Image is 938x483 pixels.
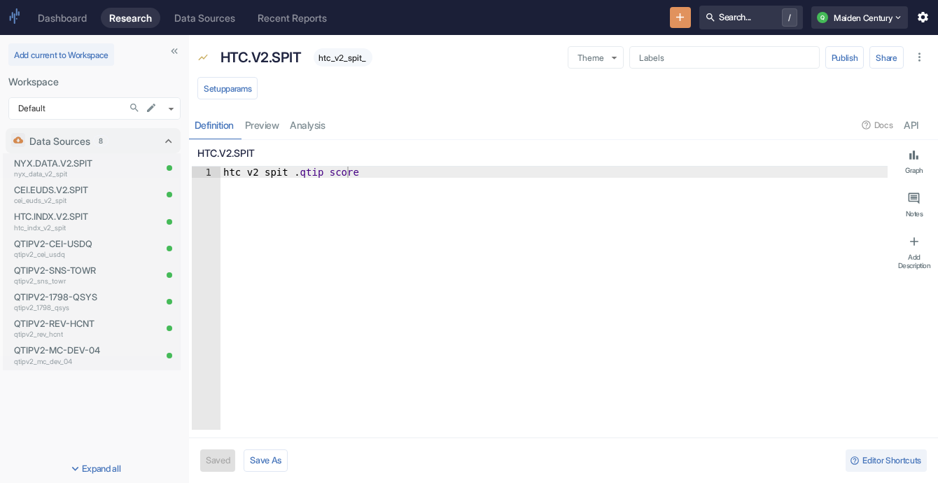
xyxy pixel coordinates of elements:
[893,143,935,181] button: Graph
[166,8,244,28] a: Data Sources
[846,449,927,472] button: Editor Shortcuts
[14,237,154,260] a: QTIPV2-CEI-USDQqtipv2_cei_usdq
[6,128,181,153] div: Data Sources8
[14,157,154,179] a: NYX.DATA.V2.SPITnyx_data_v2_spit
[699,6,803,29] button: Search.../
[125,99,143,117] button: Search in Workspace...
[14,329,154,339] p: qtipv2_rev_hcnt
[197,77,258,99] button: Setupparams
[14,356,154,367] p: qtipv2_mc_dev_04
[8,97,181,120] div: Default
[14,183,154,206] a: CEI.EUDS.V2.SPITcei_euds_v2_spit
[249,8,335,28] a: Recent Reports
[14,210,154,223] p: HTC.INDX.V2.SPIT
[14,183,154,197] p: CEI.EUDS.V2.SPIT
[14,276,154,286] p: qtipv2_sns_towr
[192,167,220,178] div: 1
[14,169,154,179] p: nyx_data_v2_spit
[8,43,114,66] button: Add current to Workspace
[14,210,154,232] a: HTC.INDX.V2.SPIThtc_indx_v2_spit
[14,264,154,286] a: QTIPV2-SNS-TOWRqtipv2_sns_towr
[14,223,154,233] p: htc_indx_v2_spit
[14,344,154,366] a: QTIPV2-MC-DEV-04qtipv2_mc_dev_04
[817,12,828,23] div: Q
[197,146,882,160] p: HTC.V2.SPIT
[101,8,160,28] a: Research
[258,12,327,24] div: Recent Reports
[14,344,154,357] p: QTIPV2-MC-DEV-04
[14,249,154,260] p: qtipv2_cei_usdq
[244,449,288,472] button: Save As
[811,6,908,29] button: QMaiden Century
[825,46,864,69] button: Publish
[14,302,154,313] p: qtipv2_1798_qsys
[217,43,305,71] div: HTC.V2.SPIT
[670,7,692,29] button: New Resource
[142,99,160,117] button: edit
[29,134,90,148] p: Data Sources
[197,52,209,66] span: Signal
[14,317,154,339] a: QTIPV2-REV-HCNTqtipv2_rev_hcnt
[857,114,898,136] button: Docs
[314,52,372,63] span: htc_v2_spit_
[3,458,186,480] button: Expand all
[14,290,154,304] p: QTIPV2-1798-QSYS
[29,8,95,28] a: Dashboard
[14,290,154,313] a: QTIPV2-1798-QSYSqtipv2_1798_qsys
[38,12,87,24] div: Dashboard
[14,317,154,330] p: QTIPV2-REV-HCNT
[893,186,935,224] button: Notes
[869,46,903,69] button: Share
[165,42,183,60] button: Collapse Sidebar
[195,119,234,132] div: Definition
[14,195,154,206] p: cei_euds_v2_spit
[14,264,154,277] p: QTIPV2-SNS-TOWR
[94,136,108,146] span: 8
[109,12,152,24] div: Research
[220,47,302,68] p: HTC.V2.SPIT
[14,157,154,170] p: NYX.DATA.V2.SPIT
[189,111,938,139] div: resource tabs
[174,12,235,24] div: Data Sources
[14,237,154,251] p: QTIPV2-CEI-USDQ
[8,74,181,89] p: Workspace
[896,253,932,270] div: Add Description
